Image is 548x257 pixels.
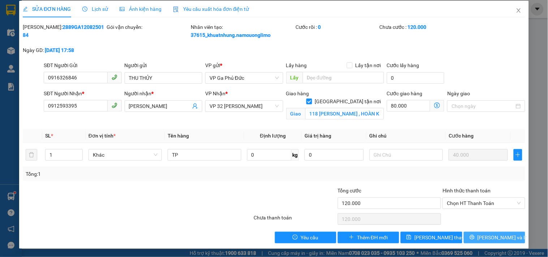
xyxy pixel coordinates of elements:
[173,6,179,12] img: icon
[45,133,51,139] span: SL
[23,6,28,12] span: edit
[125,61,202,69] div: Người gửi
[349,235,354,240] span: plus
[447,198,521,209] span: Chọn HT Thanh Toán
[401,232,462,243] button: save[PERSON_NAME] thay đổi
[120,6,161,12] span: Ảnh kiện hàng
[305,108,384,119] input: Giao tận nơi
[112,74,117,80] span: phone
[406,235,411,240] span: save
[26,170,212,178] div: Tổng: 1
[380,23,462,31] div: Chưa cước :
[68,30,302,39] li: Số nhà [STREET_ADDRESS][PERSON_NAME]
[367,129,446,143] th: Ghi chú
[464,232,525,243] button: printer[PERSON_NAME] và In
[338,188,362,193] span: Tổng cước
[286,72,303,83] span: Lấy
[452,102,514,110] input: Ngày giao
[191,32,271,38] b: 37615_khuatnhung.namcuonglimo
[205,61,283,69] div: VP gửi
[168,133,189,139] span: Tên hàng
[23,6,71,12] span: SỬA ĐƠN HÀNG
[434,103,440,108] span: dollar-circle
[293,235,298,240] span: exclamation-circle
[296,23,378,31] div: Cước rồi :
[45,47,74,53] b: [DATE] 17:58
[173,6,249,12] span: Yêu cầu xuất hóa đơn điện tử
[260,133,286,139] span: Định lượng
[68,39,302,48] li: Hotline: 1900400028
[23,24,104,38] b: 2889GA1208250184
[478,234,528,241] span: [PERSON_NAME] và In
[318,24,321,30] b: 0
[107,23,189,31] div: Gói vận chuyển:
[112,103,117,108] span: phone
[449,149,508,161] input: 0
[387,91,423,96] label: Cước giao hàng
[275,232,336,243] button: exclamation-circleYêu cầu
[470,235,475,240] span: printer
[82,6,87,12] span: clock-circle
[443,188,491,193] label: Hình thức thanh toán
[303,72,384,83] input: Dọc đường
[88,8,282,28] b: Công ty TNHH Trọng Hiếu Phú Thọ - Nam Cường Limousine
[120,6,125,12] span: picture
[89,133,116,139] span: Đơn vị tính
[26,149,37,161] button: delete
[514,149,522,161] button: plus
[516,8,522,13] span: close
[93,149,158,160] span: Khác
[338,232,399,243] button: plusThêm ĐH mới
[205,91,225,96] span: VP Nhận
[305,133,331,139] span: Giá trị hàng
[23,23,105,39] div: [PERSON_NAME]:
[210,73,279,83] span: VP Ga Phủ Đức
[357,234,388,241] span: Thêm ĐH mới
[387,72,445,84] input: Cước lấy hàng
[370,149,443,161] input: Ghi Chú
[447,91,470,96] label: Ngày giao
[408,24,427,30] b: 120.000
[514,152,522,158] span: plus
[292,149,299,161] span: kg
[191,23,294,39] div: Nhân viên tạo:
[82,6,108,12] span: Lịch sử
[210,101,279,112] span: VP 32 Mạc Thái Tổ
[168,149,241,161] input: VD: Bàn, Ghế
[301,234,318,241] span: Yêu cầu
[44,61,121,69] div: SĐT Người Gửi
[44,90,121,97] div: SĐT Người Nhận
[253,214,337,226] div: Chưa thanh toán
[286,62,307,68] span: Lấy hàng
[509,1,529,21] button: Close
[353,61,384,69] span: Lấy tận nơi
[387,100,431,112] input: Cước giao hàng
[286,108,305,119] span: Giao
[23,46,105,54] div: Ngày GD:
[414,234,472,241] span: [PERSON_NAME] thay đổi
[286,91,309,96] span: Giao hàng
[125,90,202,97] div: Người nhận
[387,62,419,68] label: Cước lấy hàng
[449,133,474,139] span: Cước hàng
[192,103,198,109] span: user-add
[312,97,384,105] span: [GEOGRAPHIC_DATA] tận nơi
